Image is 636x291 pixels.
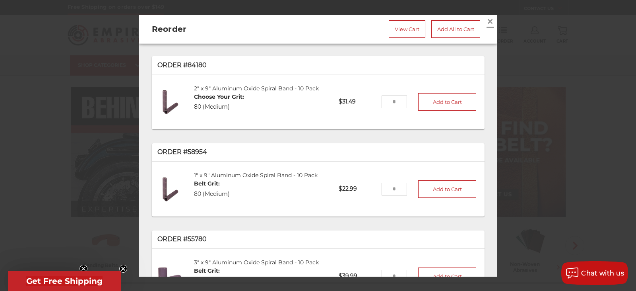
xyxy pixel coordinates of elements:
[157,148,479,157] p: Order #58954
[389,20,425,38] a: View Cart
[119,265,127,273] button: Close teaser
[333,267,381,286] p: $39.99
[79,265,87,273] button: Close teaser
[418,93,476,111] button: Add to Cart
[333,92,381,112] p: $31.49
[194,93,244,101] dt: Choose Your Grit:
[8,271,121,291] div: Get Free ShippingClose teaser
[484,15,496,28] a: Close
[157,176,183,202] img: 1
[157,61,479,70] p: Order #84180
[431,20,480,38] a: Add All to Cart
[487,14,494,29] span: ×
[194,190,230,199] dd: 80 (Medium)
[418,180,476,198] button: Add to Cart
[418,268,476,285] button: Add to Cart
[194,267,230,275] dt: Belt Grit:
[194,259,319,266] a: 3" x 9" Aluminum Oxide Spiral Band - 10 Pack
[152,23,283,35] h2: Reorder
[194,180,230,188] dt: Belt Grit:
[333,180,381,199] p: $22.99
[26,276,103,286] span: Get Free Shipping
[194,172,318,179] a: 1" x 9" Aluminum Oxide Spiral Band - 10 Pack
[194,103,244,111] dd: 80 (Medium)
[194,85,319,92] a: 2" x 9" Aluminum Oxide Spiral Band - 10 Pack
[561,261,628,285] button: Chat with us
[581,270,624,277] span: Chat with us
[157,264,183,289] img: 3
[157,89,183,115] img: 2
[157,235,479,244] p: Order #55780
